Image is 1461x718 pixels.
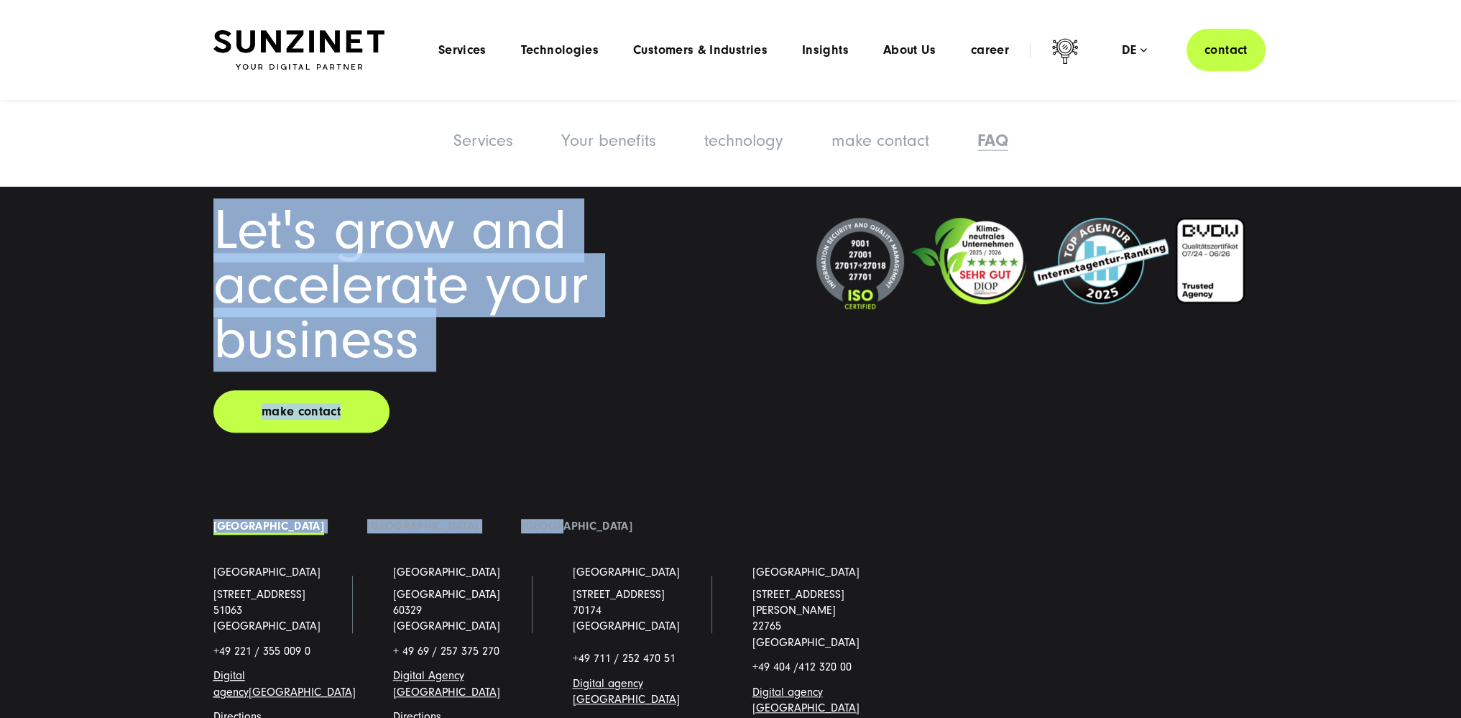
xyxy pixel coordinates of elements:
[911,218,1026,304] img: Climate-neutral company SUNZINET GmbH
[393,645,499,658] font: + 49 69 / 257 375 270
[393,669,500,698] a: Digital Agency [GEOGRAPHIC_DATA]
[883,42,936,57] font: About Us
[438,42,487,57] font: Services
[752,620,859,648] font: 22765 [GEOGRAPHIC_DATA]
[1122,42,1137,57] font: de
[1204,42,1248,57] font: contact
[213,564,321,580] a: [GEOGRAPHIC_DATA]
[752,566,859,579] font: [GEOGRAPHIC_DATA]
[213,520,324,533] a: [GEOGRAPHIC_DATA]
[573,564,680,580] a: [GEOGRAPHIC_DATA]
[831,131,929,150] a: make contact
[752,686,859,714] a: Digital agency [GEOGRAPHIC_DATA]
[1033,218,1169,304] img: Top Internet Agency and Full Service Digital Agency SUNZINET - 2024
[453,131,513,150] a: Services
[213,588,305,601] a: [STREET_ADDRESS]
[521,43,599,57] a: Technologies
[249,686,356,699] a: [GEOGRAPHIC_DATA]
[802,43,849,57] a: Insights
[977,131,1008,150] a: FAQ
[213,198,588,372] font: Let's grow and accelerate your business
[633,42,768,57] font: Customers & Industries
[573,677,680,706] a: Digital agency [GEOGRAPHIC_DATA]
[633,43,768,57] a: Customers & Industries
[802,42,849,57] font: Insights
[262,404,341,419] font: make contact
[752,588,844,617] font: [STREET_ADDRESS][PERSON_NAME]
[573,604,680,632] a: 70174 [GEOGRAPHIC_DATA]
[798,661,852,673] font: 412 320 00
[971,43,1009,57] a: career
[883,43,936,57] a: About Us
[213,669,249,698] a: Digital agency
[521,42,599,57] font: Technologies
[561,131,656,150] a: Your benefits
[573,566,680,579] font: [GEOGRAPHIC_DATA]
[213,390,390,433] a: make contact
[393,588,500,601] font: [GEOGRAPHIC_DATA]
[393,604,500,632] a: 60329 [GEOGRAPHIC_DATA]
[573,588,665,601] a: [STREET_ADDRESS]
[752,661,798,673] font: +49 404 /
[573,652,676,665] font: +49 711 / 252 470 51
[704,131,783,150] a: technology
[816,218,904,310] img: ISO seal_2024_dark
[393,564,500,580] a: [GEOGRAPHIC_DATA]
[213,604,321,632] a: 51063 [GEOGRAPHIC_DATA]
[213,30,384,70] img: SUNZINET Full Service Digital Agency
[213,645,310,658] font: +49 221 / 355 009 0
[367,520,478,533] a: [GEOGRAPHIC_DATA]
[213,566,321,579] font: [GEOGRAPHIC_DATA]
[438,43,487,57] a: Services
[521,520,632,533] a: [GEOGRAPHIC_DATA]
[1176,218,1245,303] img: BVDW Certification White
[752,564,859,580] a: [GEOGRAPHIC_DATA]
[1186,29,1266,71] a: contact
[393,566,500,579] font: [GEOGRAPHIC_DATA]
[971,42,1009,57] font: career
